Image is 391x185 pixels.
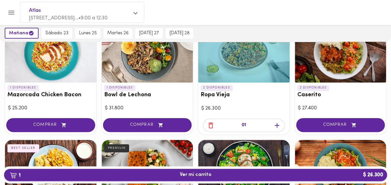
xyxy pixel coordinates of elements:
span: COMPRAR [304,122,377,128]
h3: Mazorcada Chicken Bacon [7,92,94,98]
div: $ 26.300 [201,105,286,112]
button: COMPRAR [6,118,95,132]
button: [DATE] 28 [166,28,193,39]
span: mañana [9,30,34,36]
button: sábado 23 [42,28,72,39]
div: PREMIUM [104,144,129,152]
div: $ 25.200 [8,105,93,112]
div: $ 27.400 [298,105,383,112]
b: 1 [6,171,24,179]
span: lunes 25 [79,31,97,36]
button: 1Ver mi carrito$ 26.300 [4,169,387,181]
span: [STREET_ADDRESS]... • 9:00 a 12:30 [29,16,108,21]
div: Bowl de Lechona [102,23,193,83]
p: 2 DISPONIBLES [201,85,233,91]
span: sábado 23 [45,31,68,36]
div: $ 31.800 [105,105,190,112]
button: mañana [5,28,39,39]
span: Atlas [29,7,129,15]
p: 2 DISPONIBLES [297,85,329,91]
p: 01 [242,122,246,129]
span: COMPRAR [14,122,87,128]
button: lunes 25 [75,28,100,39]
span: COMPRAR [111,122,184,128]
span: [DATE] 27 [139,31,159,36]
div: BEST SELLER [7,144,39,152]
p: 1 DISPONIBLES [7,85,39,91]
button: Menu [4,5,19,20]
span: martes 26 [107,31,128,36]
p: 1 DISPONIBLES [104,85,136,91]
iframe: Messagebird Livechat Widget [355,149,385,179]
button: COMPRAR [296,118,385,132]
h3: Caserito [297,92,384,98]
span: [DATE] 28 [170,31,189,36]
button: martes 26 [104,28,132,39]
span: Ver mi carrito [180,172,212,178]
button: COMPRAR [103,118,192,132]
div: Ropa Vieja [198,23,290,83]
img: cart.png [10,172,17,178]
div: Mazorcada Chicken Bacon [5,23,96,83]
h3: Bowl de Lechona [104,92,191,98]
button: [DATE] 27 [135,28,163,39]
h3: Ropa Vieja [201,92,287,98]
div: Caserito [295,23,386,83]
